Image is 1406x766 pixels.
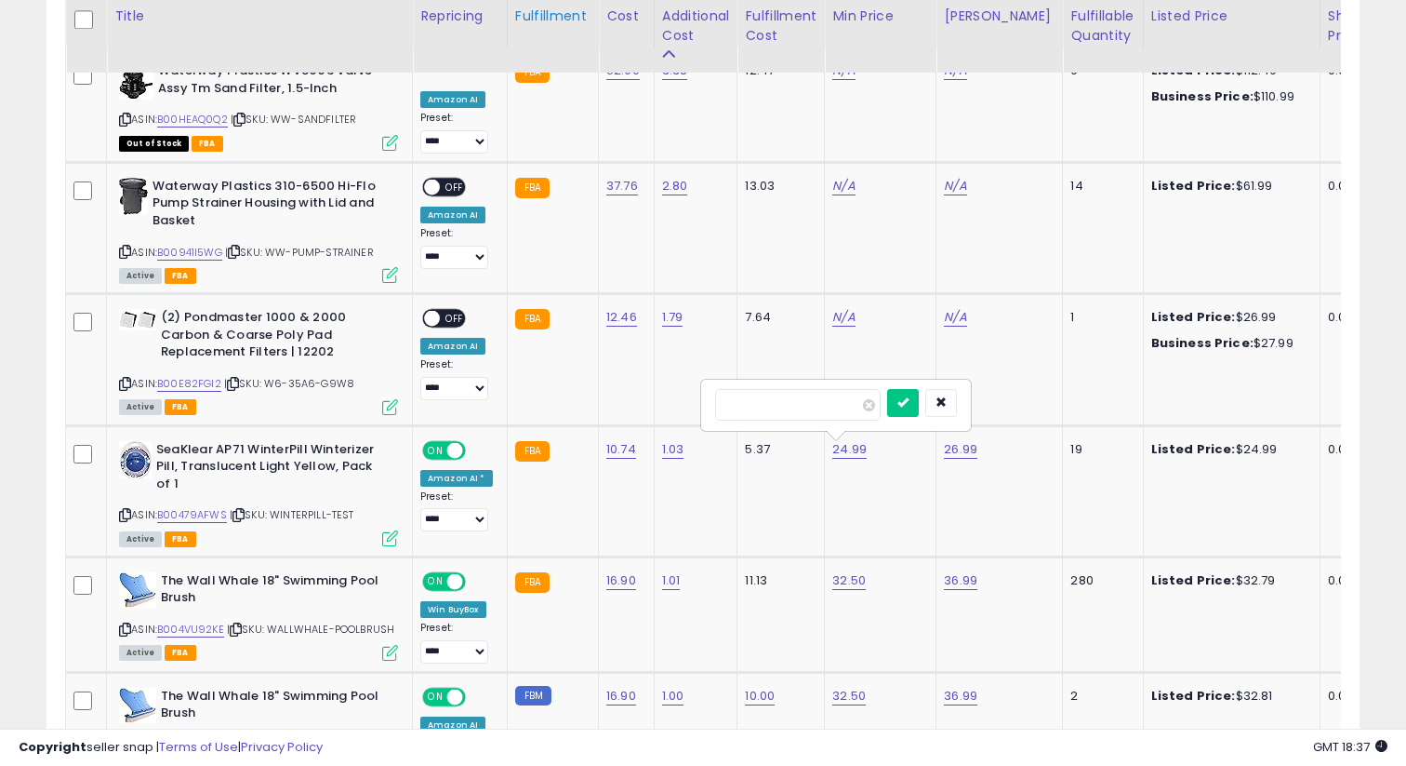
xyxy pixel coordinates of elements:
a: 32.50 [832,687,866,706]
div: Amazon AI * [420,470,493,487]
b: Listed Price: [1151,440,1236,458]
span: All listings currently available for purchase on Amazon [119,268,162,284]
img: 51-E2st-m-L._SL40_.jpg [119,441,152,478]
b: Listed Price: [1151,687,1236,705]
div: ASIN: [119,441,398,544]
div: 7.64 [745,309,810,326]
span: FBA [192,136,223,152]
div: $61.99 [1151,178,1306,195]
div: $32.79 [1151,572,1306,589]
span: | SKU: WINTERPILL-TEST [230,507,354,522]
div: Amazon AI [420,207,485,223]
div: ASIN: [119,309,398,412]
div: seller snap | | [19,739,323,757]
a: Privacy Policy [241,738,323,756]
b: Business Price: [1151,87,1253,105]
a: B004VU92KE [157,622,224,638]
span: OFF [463,442,493,458]
div: Amazon AI [420,338,485,355]
img: 41tWAQO6BaL._SL40_.jpg [119,572,156,608]
div: Fulfillable Quantity [1070,7,1134,46]
div: Amazon AI [420,91,485,108]
div: 0.00 [1328,441,1359,458]
div: Preset: [420,112,493,154]
b: The Wall Whale 18" Swimming Pool Brush [161,572,387,611]
div: ASIN: [119,572,398,659]
div: 0.00 [1328,178,1359,195]
a: N/A [944,308,966,327]
a: N/A [832,177,855,195]
div: 0.00 [1328,572,1359,589]
b: Listed Price: [1151,308,1236,326]
span: | SKU: WW-PUMP-STRAINER [225,245,374,260]
span: FBA [165,531,196,547]
span: OFF [463,573,493,589]
img: 41tWAQO6BaL._SL40_.jpg [119,688,156,723]
span: ON [424,442,447,458]
span: All listings currently available for purchase on Amazon [119,531,162,547]
b: Waterway Plastics 310-6500 Hi-Flo Pump Strainer Housing with Lid and Basket [153,178,378,235]
div: 0.00 [1328,309,1359,326]
a: 1.00 [662,687,684,706]
div: Preset: [420,622,493,664]
a: 1.79 [662,308,683,327]
a: 10.74 [606,440,636,459]
a: 2.80 [662,177,688,195]
a: B00HEAQ0Q2 [157,112,228,128]
div: $110.99 [1151,88,1306,105]
small: FBA [515,178,550,198]
div: 11.13 [745,572,810,589]
div: Cost [606,7,646,26]
span: | SKU: WW-SANDFILTER [231,112,356,127]
div: 19 [1070,441,1128,458]
span: FBA [165,268,196,284]
div: 1 [1070,309,1128,326]
div: $26.99 [1151,309,1306,326]
small: FBA [515,441,550,462]
div: 14 [1070,178,1128,195]
div: Listed Price [1151,7,1312,26]
small: FBM [515,686,551,706]
span: FBA [165,399,196,415]
div: Fulfillment Cost [745,7,816,46]
a: 1.03 [662,440,684,459]
a: 36.99 [944,687,977,706]
div: [PERSON_NAME] [944,7,1054,26]
span: OFF [440,311,470,327]
div: Additional Cost [662,7,730,46]
a: B00941I5WG [157,245,222,261]
span: ON [424,689,447,705]
b: The Wall Whale 18" Swimming Pool Brush [161,688,387,727]
div: 0.00 [1328,688,1359,705]
a: Terms of Use [159,738,238,756]
div: $24.99 [1151,441,1306,458]
div: $32.81 [1151,688,1306,705]
b: SeaKlear AP71 WinterPill Winterizer Pill, Translucent Light Yellow, Pack of 1 [156,441,382,498]
b: Listed Price: [1151,571,1236,589]
b: Listed Price: [1151,177,1236,195]
a: 16.90 [606,687,636,706]
span: 2025-10-6 18:37 GMT [1313,738,1387,756]
div: 280 [1070,572,1128,589]
a: 36.99 [944,571,977,590]
a: 26.99 [944,440,977,459]
span: OFF [463,689,493,705]
b: Waterway Plastics WVS003 Valve Assy Tm Sand Filter, 1.5-Inch [158,62,384,101]
div: ASIN: [119,62,398,149]
a: 16.90 [606,571,636,590]
div: 13.03 [745,178,810,195]
div: Ship Price [1328,7,1365,46]
a: 32.50 [832,571,866,590]
div: Fulfillment [515,7,590,26]
b: (2) Pondmaster 1000 & 2000 Carbon & Coarse Poly Pad Replacement Filters | 12202 [161,309,387,366]
span: All listings currently available for purchase on Amazon [119,399,162,415]
div: Title [114,7,405,26]
div: 5.37 [745,441,810,458]
div: Win BuyBox [420,601,486,618]
span: All listings that are currently out of stock and unavailable for purchase on Amazon [119,136,189,152]
span: | SKU: W6-35A6-G9W8 [224,376,354,391]
div: Preset: [420,491,493,532]
div: $27.99 [1151,335,1306,352]
div: Preset: [420,358,493,400]
span: | SKU: WALLWHALE-POOLBRUSH [227,622,394,637]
